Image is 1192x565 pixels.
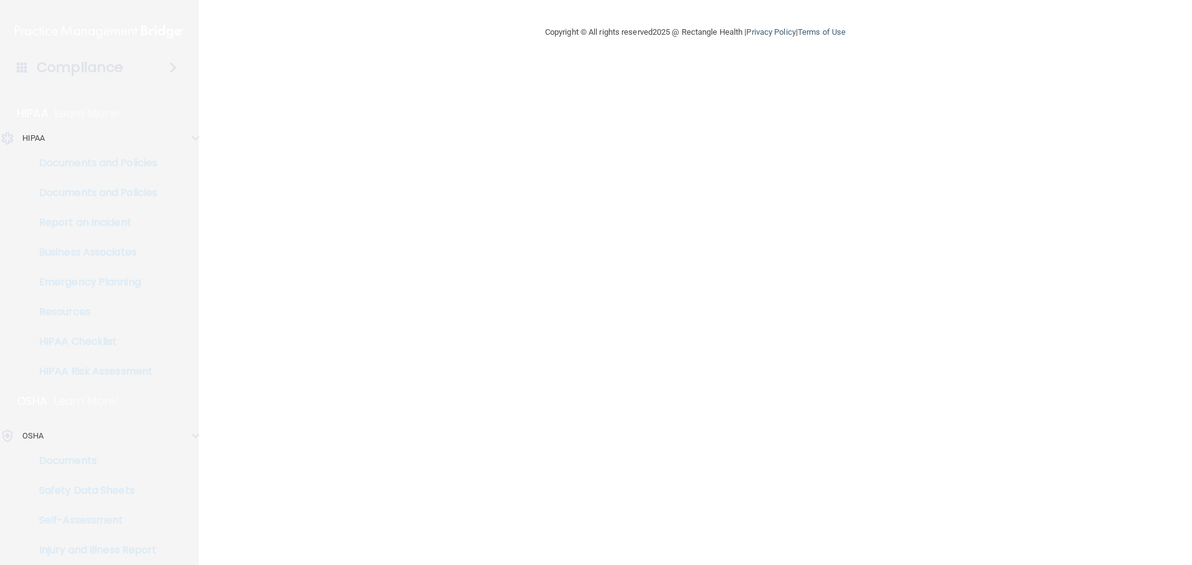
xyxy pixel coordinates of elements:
p: Safety Data Sheets [8,484,178,497]
p: Resources [8,306,178,318]
p: Self-Assessment [8,514,178,527]
p: OSHA [22,429,43,443]
p: OSHA [17,394,48,409]
p: Documents and Policies [8,157,178,169]
img: PMB logo [15,19,184,44]
p: HIPAA Risk Assessment [8,365,178,378]
p: HIPAA [17,106,48,121]
p: Learn More! [54,394,120,409]
p: Emergency Planning [8,276,178,288]
a: Privacy Policy [746,27,795,37]
p: Injury and Illness Report [8,544,178,556]
a: Terms of Use [798,27,846,37]
p: Learn More! [55,106,120,121]
div: Copyright © All rights reserved 2025 @ Rectangle Health | | [469,12,922,52]
p: Report an Incident [8,216,178,229]
p: HIPAA [22,131,45,146]
h4: Compliance [37,59,123,76]
p: Documents [8,455,178,467]
p: Documents and Policies [8,187,178,199]
p: HIPAA Checklist [8,336,178,348]
p: Business Associates [8,246,178,259]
